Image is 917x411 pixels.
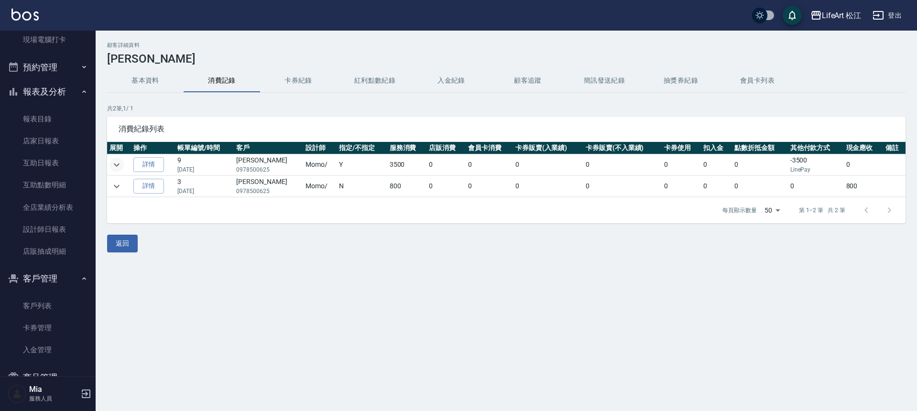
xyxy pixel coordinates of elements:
a: 詳情 [133,179,164,194]
td: 800 [387,176,426,197]
a: 互助點數明細 [4,174,92,196]
th: 卡券販賣(入業績) [513,142,583,154]
a: 互助日報表 [4,152,92,174]
td: 9 [175,154,234,175]
p: 共 2 筆, 1 / 1 [107,104,906,113]
th: 展開 [107,142,131,154]
button: 簡訊發送紀錄 [566,69,643,92]
td: [PERSON_NAME] [234,154,303,175]
a: 入金管理 [4,339,92,361]
td: 0 [732,154,788,175]
td: 0 [662,154,701,175]
th: 備註 [883,142,906,154]
h5: Mia [29,385,78,394]
button: 會員卡列表 [719,69,796,92]
a: 全店業績分析表 [4,196,92,218]
button: expand row [109,179,124,194]
td: 0 [513,154,583,175]
button: 入金紀錄 [413,69,490,92]
p: [DATE] [177,165,231,174]
button: 消費記錄 [184,69,260,92]
a: 店販抽成明細 [4,240,92,262]
th: 點數折抵金額 [732,142,788,154]
td: 0 [583,176,662,197]
button: 商品管理 [4,365,92,390]
th: 操作 [131,142,175,154]
td: Momo / [303,176,337,197]
td: -3500 [788,154,844,175]
td: 0 [466,176,513,197]
button: 紅利點數紀錄 [337,69,413,92]
button: expand row [109,158,124,172]
td: 0 [788,176,844,197]
td: 0 [466,154,513,175]
td: 0 [426,154,466,175]
button: 卡券紀錄 [260,69,337,92]
button: 返回 [107,235,138,252]
img: Logo [11,9,39,21]
button: 登出 [869,7,906,24]
button: 顧客追蹤 [490,69,566,92]
button: 預約管理 [4,55,92,80]
th: 卡券販賣(不入業績) [583,142,662,154]
th: 其他付款方式 [788,142,844,154]
td: [PERSON_NAME] [234,176,303,197]
p: 服務人員 [29,394,78,403]
h3: [PERSON_NAME] [107,52,906,65]
td: Y [337,154,387,175]
td: 0 [662,176,701,197]
p: 0978500625 [236,187,301,195]
th: 客戶 [234,142,303,154]
th: 指定/不指定 [337,142,387,154]
p: 每頁顯示數量 [722,206,757,215]
th: 扣入金 [701,142,732,154]
p: 第 1–2 筆 共 2 筆 [799,206,845,215]
th: 店販消費 [426,142,466,154]
button: LifeArt 松江 [807,6,865,25]
p: [DATE] [177,187,231,195]
span: 消費紀錄列表 [119,124,894,134]
a: 詳情 [133,157,164,172]
h2: 顧客詳細資料 [107,42,906,48]
td: 0 [426,176,466,197]
a: 現場電腦打卡 [4,29,92,51]
a: 客戶列表 [4,295,92,317]
td: 3 [175,176,234,197]
td: 0 [701,176,732,197]
img: Person [8,384,27,403]
a: 報表目錄 [4,108,92,130]
th: 卡券使用 [662,142,701,154]
th: 設計師 [303,142,337,154]
p: 0978500625 [236,165,301,174]
button: save [783,6,802,25]
td: 0 [701,154,732,175]
p: LinePay [790,165,841,174]
a: 店家日報表 [4,130,92,152]
td: 0 [513,176,583,197]
td: 0 [583,154,662,175]
button: 基本資料 [107,69,184,92]
th: 服務消費 [387,142,426,154]
th: 帳單編號/時間 [175,142,234,154]
button: 報表及分析 [4,79,92,104]
button: 抽獎券紀錄 [643,69,719,92]
td: N [337,176,387,197]
th: 現金應收 [844,142,883,154]
div: LifeArt 松江 [822,10,862,22]
td: 800 [844,176,883,197]
td: 0 [844,154,883,175]
td: Momo / [303,154,337,175]
a: 卡券管理 [4,317,92,339]
a: 設計師日報表 [4,218,92,240]
td: 0 [732,176,788,197]
td: 3500 [387,154,426,175]
th: 會員卡消費 [466,142,513,154]
div: 50 [761,197,784,223]
button: 客戶管理 [4,266,92,291]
